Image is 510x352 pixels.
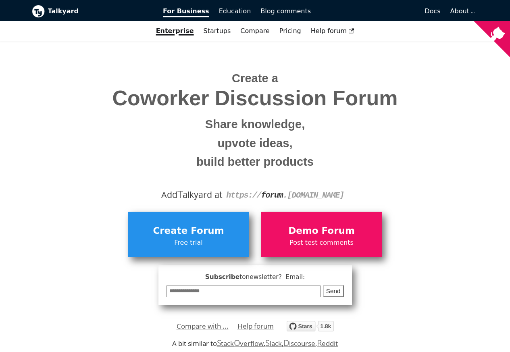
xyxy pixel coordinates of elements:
a: Star debiki/talkyard on GitHub [287,322,334,334]
strong: forum [261,191,283,200]
small: upvote ideas, [38,134,473,153]
span: T [177,187,183,201]
span: D [283,337,289,348]
a: StackOverflow [217,339,264,348]
a: Compare [240,27,270,35]
a: Pricing [275,24,306,38]
span: Demo Forum [265,223,378,239]
a: Slack [265,339,281,348]
span: S [217,337,221,348]
span: Create Forum [132,223,245,239]
span: Education [219,7,251,15]
span: Create a [232,72,278,85]
span: Help forum [311,27,354,35]
a: Enterprise [151,24,199,38]
a: Blog comments [256,4,316,18]
span: R [317,337,322,348]
b: Talkyard [48,6,152,17]
code: https:// . [DOMAIN_NAME] [226,191,344,200]
span: Free trial [132,237,245,248]
div: Add alkyard at [38,188,473,202]
a: Help forum [237,320,274,332]
a: Compare with ... [177,320,229,332]
a: Education [214,4,256,18]
a: For Business [158,4,214,18]
a: Demo ForumPost test comments [261,212,382,257]
span: Subscribe [167,272,344,282]
img: talkyard.svg [287,321,334,331]
a: Startups [199,24,236,38]
span: For Business [163,7,209,17]
a: Reddit [317,339,338,348]
span: O [234,337,240,348]
img: Talkyard logo [32,5,45,18]
span: Blog comments [260,7,311,15]
a: About [450,7,474,15]
span: to newsletter ? Email: [239,273,305,281]
span: Post test comments [265,237,378,248]
small: Share knowledge, [38,115,473,134]
span: Coworker Discussion Forum [38,87,473,110]
a: Talkyard logoTalkyard [32,5,152,18]
span: S [265,337,270,348]
a: Docs [316,4,445,18]
small: build better products [38,152,473,171]
button: Send [323,285,344,298]
a: Help forum [306,24,359,38]
span: Docs [425,7,440,15]
a: Create ForumFree trial [128,212,249,257]
a: Discourse [283,339,315,348]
